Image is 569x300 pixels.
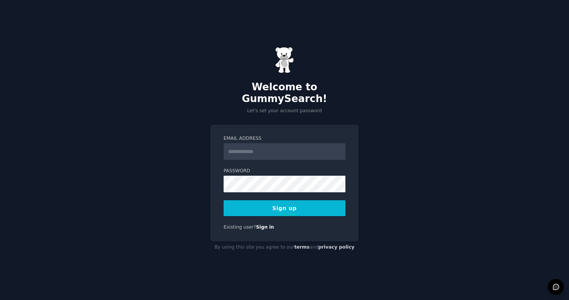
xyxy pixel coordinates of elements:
[210,108,359,114] p: Let's set your account password
[224,168,345,175] label: Password
[224,224,256,230] span: Existing user?
[318,244,354,250] a: privacy policy
[294,244,309,250] a: terms
[224,200,345,216] button: Sign up
[275,47,294,73] img: Gummy Bear
[256,224,274,230] a: Sign in
[210,81,359,105] h2: Welcome to GummySearch!
[210,241,359,254] div: By using this site you agree to our and
[224,135,345,142] label: Email Address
